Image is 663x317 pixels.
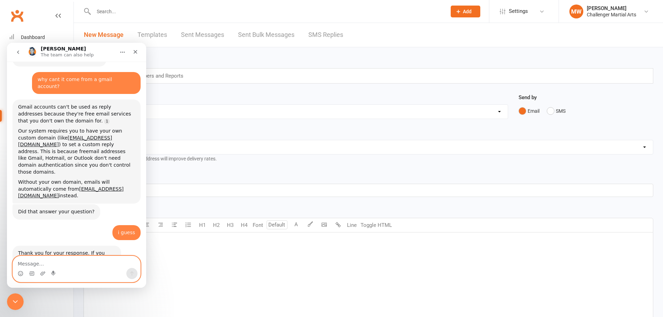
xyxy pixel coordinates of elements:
a: Dashboard [9,30,73,45]
div: Thank you for your response. If you have any more questions or need further clarification, feel f... [6,203,114,238]
a: Clubworx [8,7,26,24]
div: i guess [105,182,134,198]
div: Without your own domain, emails will automatically come from instead. [11,136,128,157]
div: Challenger Martial Arts [587,11,636,18]
div: Gmail accounts can't be used as reply addresses because they're free email services that you don'... [11,61,128,81]
div: Did that answer your question? [11,166,88,173]
div: Dashboard [21,34,45,40]
span: Using this address will improve delivery rates. [84,156,217,161]
a: Templates [137,23,167,47]
span: Settings [509,3,528,19]
button: Line [345,218,359,232]
button: Start recording [44,228,50,233]
div: [PERSON_NAME] [587,5,636,11]
button: H2 [209,218,223,232]
input: Default [267,220,287,229]
iframe: Intercom live chat [7,43,146,288]
div: Toby says… [6,161,134,182]
button: Add [451,6,480,17]
a: Sent Messages [181,23,224,47]
button: H3 [223,218,237,232]
button: H4 [237,218,251,232]
button: Email [519,104,539,118]
button: Upload attachment [33,228,39,233]
label: Send by [519,93,537,102]
button: Toggle HTML [359,218,394,232]
div: Our system requires you to have your own custom domain (like ) to set a custom reply address. Thi... [11,85,128,133]
button: SMS [547,104,566,118]
div: Toby says… [6,203,134,254]
div: i guess [111,187,128,193]
div: Did that answer your question? [6,161,93,177]
button: Gif picker [22,228,27,233]
button: Emoji picker [11,228,16,233]
span: Add [463,9,472,14]
button: Font [251,218,265,232]
div: Mark says… [6,182,134,203]
div: MW [569,5,583,18]
input: Search... [92,7,442,16]
a: [EMAIL_ADDRESS][DOMAIN_NAME] [11,92,105,105]
textarea: Message… [6,213,133,225]
div: Thank you for your response. If you have any more questions or need further clarification, feel f... [11,207,109,234]
button: A [289,218,303,232]
a: SMS Replies [308,23,343,47]
a: Sent Bulk Messages [238,23,294,47]
iframe: Intercom live chat [7,293,24,310]
button: H1 [195,218,209,232]
a: New Message [84,23,124,47]
a: Source reference 4186150: [97,76,103,81]
button: Send a message… [119,225,131,236]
